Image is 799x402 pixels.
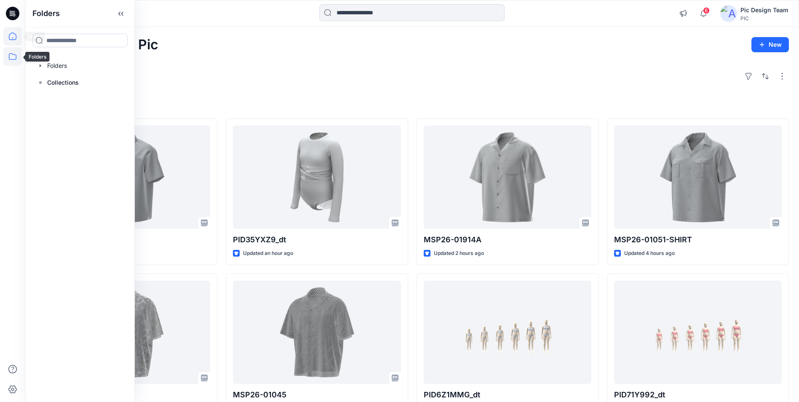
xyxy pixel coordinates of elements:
[233,389,401,401] p: MSP26-01045
[740,15,788,21] div: PIC
[233,126,401,229] a: PID35YXZ9_dt
[233,281,401,384] a: MSP26-01045
[243,249,293,258] p: Updated an hour ago
[47,78,79,88] p: Collections
[614,234,782,246] p: MSP26-01051-SHIRT
[424,234,591,246] p: MSP26-01914A
[614,281,782,384] a: PID71Y992_dt
[751,37,789,52] button: New
[614,389,782,401] p: PID71Y992_dt
[624,249,675,258] p: Updated 4 hours ago
[35,100,789,110] h4: Styles
[233,234,401,246] p: PID35YXZ9_dt
[424,389,591,401] p: PID6Z1MMG_dt
[424,281,591,384] a: PID6Z1MMG_dt
[720,5,737,22] img: avatar
[740,5,788,15] div: Pic Design Team
[434,249,484,258] p: Updated 2 hours ago
[703,7,710,14] span: 6
[424,126,591,229] a: MSP26-01914A
[614,126,782,229] a: MSP26-01051-SHIRT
